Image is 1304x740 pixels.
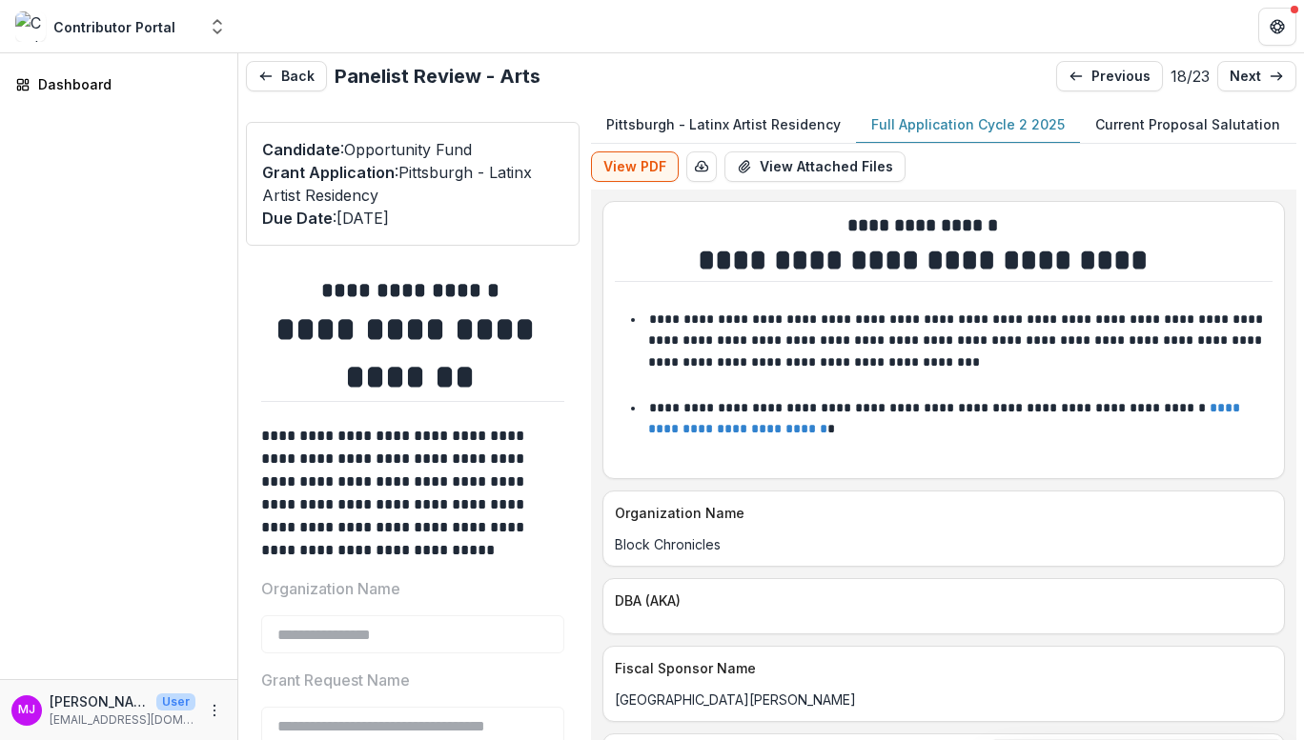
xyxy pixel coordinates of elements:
button: Back [246,61,327,91]
span: Candidate [262,140,340,159]
p: [PERSON_NAME] [50,691,149,711]
p: Full Application Cycle 2 2025 [871,114,1065,134]
p: Pittsburgh - Latinx Artist Residency [606,114,841,134]
span: Grant Application [262,163,395,182]
span: Due Date [262,209,333,228]
a: previous [1056,61,1163,91]
button: Get Help [1258,8,1296,46]
h2: Panelist Review - Arts [335,65,540,88]
div: Contributor Portal [53,17,175,37]
button: View PDF [591,151,679,182]
p: [EMAIL_ADDRESS][DOMAIN_NAME] [50,711,195,729]
p: Organization Name [615,503,1265,523]
p: [GEOGRAPHIC_DATA][PERSON_NAME] [615,690,1273,710]
p: 18 / 23 [1171,65,1210,88]
p: DBA (AKA) [615,590,1265,610]
p: : [DATE] [262,207,563,230]
img: Contributor Portal [15,11,46,42]
p: User [156,693,195,710]
p: Block Chronicles [615,534,1273,554]
p: Organization Name [261,577,400,600]
button: View Attached Files [724,151,906,182]
div: Medina Jackson [18,704,35,716]
button: More [203,699,226,722]
p: : Opportunity Fund [262,138,563,161]
button: Open entity switcher [204,8,231,46]
p: Grant Request Name [261,669,410,691]
p: previous [1091,69,1151,85]
p: Fiscal Sponsor Name [615,658,1265,678]
p: next [1230,69,1261,85]
p: Current Proposal Salutation [1095,114,1280,134]
div: Dashboard [38,74,214,94]
a: Dashboard [8,69,230,100]
a: next [1217,61,1296,91]
p: : Pittsburgh - Latinx Artist Residency [262,161,563,207]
